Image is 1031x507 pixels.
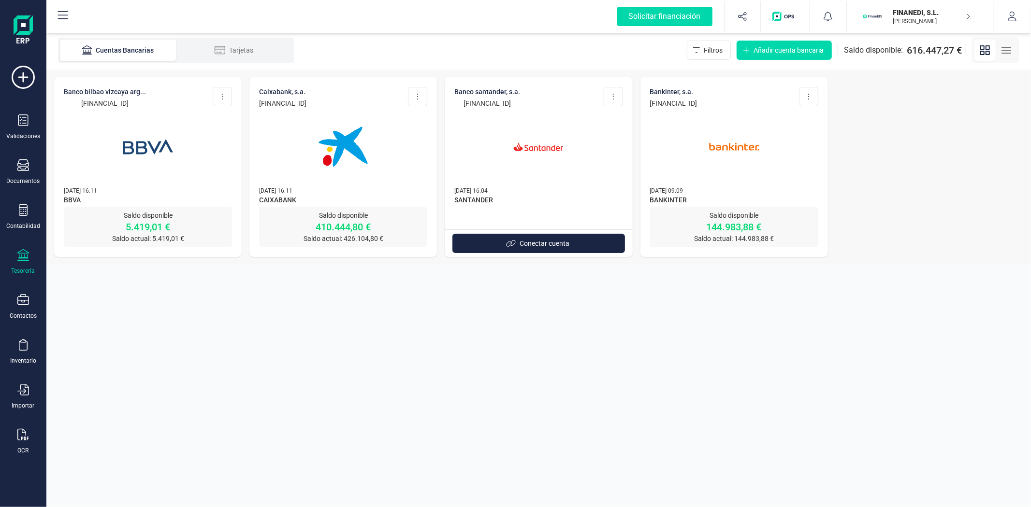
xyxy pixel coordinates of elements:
[454,195,623,207] span: SANTANDER
[10,312,37,320] div: Contactos
[687,41,731,60] button: Filtros
[454,87,520,97] p: BANCO SANTANDER, S.A.
[259,99,306,108] p: [FINANCIAL_ID]
[64,220,232,234] p: 5.419,01 €
[737,41,832,60] button: Añadir cuenta bancaria
[650,195,818,207] span: BANKINTER
[259,187,292,194] span: [DATE] 16:11
[650,234,818,243] p: Saldo actual: 144.983,88 €
[6,222,40,230] div: Contabilidad
[79,45,157,55] div: Cuentas Bancarias
[772,12,798,21] img: Logo de OPS
[64,195,232,207] span: BBVA
[617,7,712,26] div: Solicitar financiación
[862,6,884,27] img: FI
[18,447,29,454] div: OCR
[12,402,35,409] div: Importar
[12,267,35,275] div: Tesorería
[893,17,971,25] p: [PERSON_NAME]
[650,187,683,194] span: [DATE] 09:09
[6,132,40,140] div: Validaciones
[606,1,724,32] button: Solicitar financiación
[64,187,97,194] span: [DATE] 16:11
[14,15,33,46] img: Logo Finanedi
[259,220,427,234] p: 410.444,80 €
[754,45,824,55] span: Añadir cuenta bancaria
[520,239,569,248] span: Conectar cuenta
[650,87,697,97] p: BANKINTER, S.A.
[454,187,488,194] span: [DATE] 16:04
[650,220,818,234] p: 144.983,88 €
[64,234,232,243] p: Saldo actual: 5.419,01 €
[767,1,804,32] button: Logo de OPS
[454,99,520,108] p: [FINANCIAL_ID]
[650,211,818,220] p: Saldo disponible
[452,234,624,253] button: Conectar cuenta
[844,44,903,56] span: Saldo disponible:
[64,99,146,108] p: [FINANCIAL_ID]
[7,177,40,185] div: Documentos
[64,211,232,220] p: Saldo disponible
[259,87,306,97] p: CAIXABANK, S.A.
[259,211,427,220] p: Saldo disponible
[195,45,273,55] div: Tarjetas
[907,43,962,57] span: 616.447,27 €
[704,45,723,55] span: Filtros
[10,357,36,365] div: Inventario
[64,87,146,97] p: BANCO BILBAO VIZCAYA ARG...
[893,8,971,17] p: FINANEDI, S.L.
[259,195,427,207] span: CAIXABANK
[259,234,427,243] p: Saldo actual: 426.104,80 €
[650,99,697,108] p: [FINANCIAL_ID]
[858,1,982,32] button: FIFINANEDI, S.L.[PERSON_NAME]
